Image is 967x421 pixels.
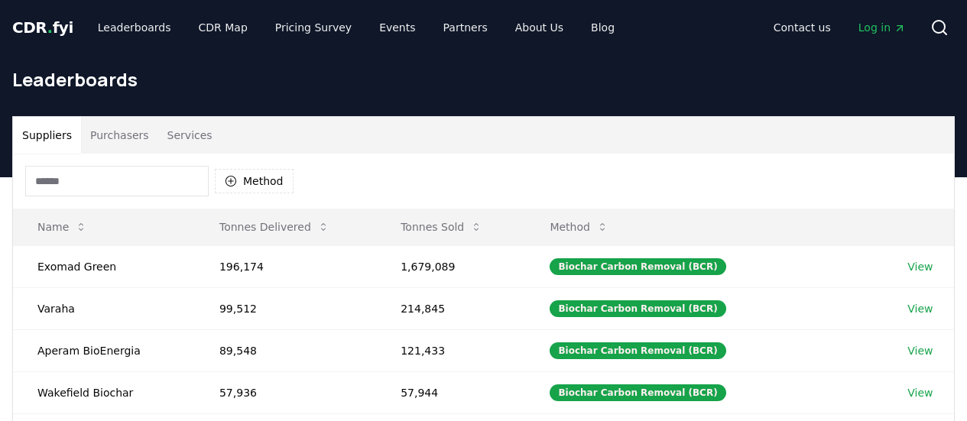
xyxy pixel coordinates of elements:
a: View [907,259,933,274]
span: CDR fyi [12,18,73,37]
a: Partners [431,14,500,41]
a: Events [367,14,427,41]
a: Contact us [761,14,843,41]
div: Biochar Carbon Removal (BCR) [550,300,725,317]
h1: Leaderboards [12,67,955,92]
a: About Us [503,14,576,41]
td: 121,433 [376,329,525,371]
div: Biochar Carbon Removal (BCR) [550,258,725,275]
td: 89,548 [195,329,376,371]
td: 196,174 [195,245,376,287]
td: 57,944 [376,371,525,413]
button: Name [25,212,99,242]
td: 57,936 [195,371,376,413]
a: View [907,301,933,316]
a: Leaderboards [86,14,183,41]
button: Tonnes Delivered [207,212,342,242]
span: . [47,18,53,37]
button: Method [537,212,621,242]
div: Biochar Carbon Removal (BCR) [550,384,725,401]
nav: Main [761,14,918,41]
a: CDR.fyi [12,17,73,38]
a: Blog [579,14,627,41]
button: Suppliers [13,117,81,154]
nav: Main [86,14,627,41]
button: Tonnes Sold [388,212,495,242]
a: View [907,385,933,400]
td: Wakefield Biochar [13,371,195,413]
a: Log in [846,14,918,41]
span: Log in [858,20,906,35]
td: 99,512 [195,287,376,329]
a: Pricing Survey [263,14,364,41]
button: Purchasers [81,117,158,154]
td: Exomad Green [13,245,195,287]
button: Services [158,117,222,154]
td: 214,845 [376,287,525,329]
td: Aperam BioEnergia [13,329,195,371]
td: Varaha [13,287,195,329]
div: Biochar Carbon Removal (BCR) [550,342,725,359]
a: CDR Map [187,14,260,41]
td: 1,679,089 [376,245,525,287]
a: View [907,343,933,358]
button: Method [215,169,294,193]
